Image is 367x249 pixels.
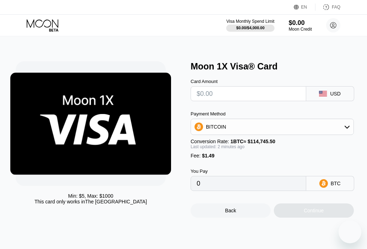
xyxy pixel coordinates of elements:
div: Moon 1X Visa® Card [191,61,358,72]
div: Visa Monthly Spend Limit$0.00/$4,000.00 [226,19,274,32]
div: Back [225,208,236,213]
div: Min: $ 5 , Max: $ 1000 [68,193,113,199]
div: You Pay [191,168,306,174]
div: Back [191,203,271,218]
div: Payment Method [191,111,354,116]
div: EN [294,4,315,11]
div: EN [301,5,307,10]
div: BITCOIN [206,124,226,130]
div: This card only works in The [GEOGRAPHIC_DATA] [34,199,147,204]
div: FAQ [315,4,340,11]
div: $0.00 / $4,000.00 [236,26,265,30]
div: Fee : [191,153,354,159]
div: Visa Monthly Spend Limit [226,19,274,24]
div: BTC [331,181,341,186]
div: $0.00 [289,19,312,27]
div: Card Amount [191,79,306,84]
div: Moon Credit [289,27,312,32]
input: $0.00 [197,87,300,101]
div: $0.00Moon Credit [289,19,312,32]
span: $1.49 [202,153,214,159]
span: 1 BTC ≈ $114,745.50 [230,139,275,144]
div: Last updated: 2 minutes ago [191,144,354,149]
div: Conversion Rate: [191,139,354,144]
iframe: Button to launch messaging window [339,221,361,243]
div: BITCOIN [191,120,353,134]
div: USD [330,91,341,97]
div: FAQ [332,5,340,10]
